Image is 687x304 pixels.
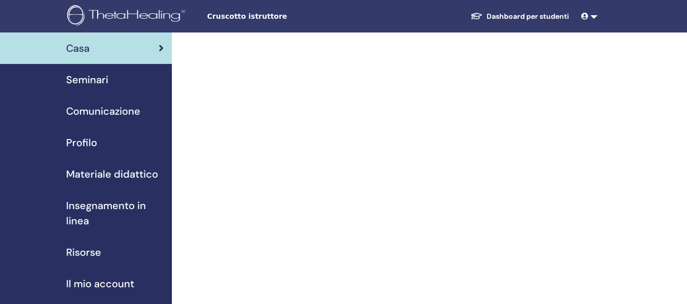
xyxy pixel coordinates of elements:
span: Materiale didattico [66,166,158,182]
span: Cruscotto istruttore [207,11,360,22]
a: Dashboard per studenti [462,7,577,26]
span: Profilo [66,135,97,150]
span: Seminari [66,72,108,87]
img: graduation-cap-white.svg [470,12,483,20]
span: Comunicazione [66,104,140,119]
span: Risorse [66,245,101,260]
span: Il mio account [66,276,134,291]
img: logo.png [67,5,189,28]
span: Casa [66,41,89,56]
span: Insegnamento in linea [66,198,164,228]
